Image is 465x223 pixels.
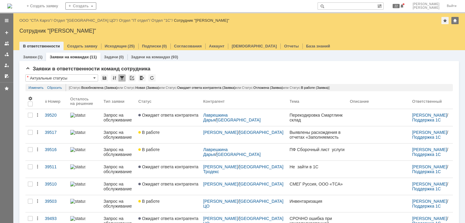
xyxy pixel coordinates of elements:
[290,99,299,104] div: Тема
[138,182,198,186] span: Ожидает ответа контрагента
[203,130,238,135] a: [PERSON_NAME]
[151,18,172,23] a: Отдел "1С"
[410,94,453,109] th: Ответственный
[70,130,85,135] img: statusbar-100 (1).png
[306,44,330,48] a: База знаний
[136,161,201,178] a: Ожидает ответа контрагента
[42,161,68,178] a: 39511
[68,109,101,126] a: statusbar-100 (1).png
[203,113,285,122] div: /
[128,74,136,82] div: Скопировать ссылку на список
[35,216,40,221] div: Действия
[47,84,62,91] a: Сбросить
[412,152,441,157] a: Поддержка 1С
[203,216,238,221] a: [PERSON_NAME]
[412,182,447,186] a: [PERSON_NAME]
[19,28,459,34] div: Сотрудник "[PERSON_NAME]"
[104,99,124,104] div: Тип заявки
[104,164,134,174] div: Запрос на обслуживание
[128,44,135,48] div: (25)
[171,55,178,59] div: (93)
[136,94,201,109] th: Статус
[203,199,238,204] a: [PERSON_NAME]
[138,199,160,204] span: В работе
[203,164,238,169] a: [PERSON_NAME]
[7,4,12,8] img: logo
[118,74,126,82] div: Фильтрация...
[287,126,348,143] a: Выявлены расхождения в отчетах «Заполняемость склада» и «Заполняемость склада Новый»
[101,144,136,160] a: Запрос на обслуживание
[90,55,97,59] div: (11)
[138,216,198,221] span: Ожидает ответа контрагента
[101,74,108,82] div: Сохранить вид
[68,161,101,178] a: statusbar-100 (1).png
[216,118,261,122] a: [GEOGRAPHIC_DATA]
[412,130,450,140] div: /
[19,18,54,23] div: /
[42,109,68,126] a: 39520
[35,130,40,135] div: Действия
[101,126,136,143] a: Запрос на обслуживание
[131,55,170,59] a: Задачи на командах
[54,18,117,23] a: Отдел "[GEOGRAPHIC_DATA] ЦО"
[287,144,348,160] a: ПФ Сборочный лист услуги
[104,182,134,191] div: Запрос на обслуживание
[451,17,459,24] div: Изменить домашнюю страницу
[136,126,201,143] a: В работе
[27,75,28,79] div: Настройки списка отличаются от сохраненных в виде
[70,182,85,186] img: statusbar-100 (1).png
[42,178,68,195] a: 39510
[135,86,159,89] span: Новая (Заявка)
[2,28,12,37] a: Создать заявку
[412,164,447,169] a: [PERSON_NAME]
[136,178,201,195] a: Ожидает ответа контрагента
[35,199,40,204] div: Действия
[216,152,261,157] a: [GEOGRAPHIC_DATA]
[301,86,329,89] span: В работе (Заявка)
[68,178,101,195] a: statusbar-100 (1).png
[253,86,283,89] span: Отложена (Заявка)
[290,113,345,122] div: Перекодировка Смартлинк склад [GEOGRAPHIC_DATA]
[412,147,450,157] div: /
[42,144,68,160] a: 39516
[45,182,65,186] div: 39510
[287,178,348,195] a: СМЕГ Руссия, ООО «ТСА»
[105,44,127,48] a: Исходящие
[45,199,65,204] div: 39503
[104,130,134,140] div: Запрос на обслуживание
[38,55,42,59] div: (1)
[203,147,229,157] a: Лаврешкина Дарья
[104,199,134,208] div: Запрос на обслуживание
[35,147,40,152] div: Действия
[138,74,146,82] div: Экспорт списка
[138,147,160,152] span: В работе
[45,147,65,152] div: 39516
[203,199,285,208] a: [GEOGRAPHIC_DATA] ЦО
[23,55,37,59] a: Заявки
[119,18,151,23] div: /
[101,178,136,195] a: Запрос на обслуживание
[412,99,442,104] div: Ответственный
[441,17,449,24] div: Добавить в избранное
[162,44,167,48] div: (0)
[101,161,136,178] a: Запрос на обслуживание
[287,94,348,109] th: Тема
[412,204,441,208] a: Поддержка 1С
[393,4,400,8] span: 22
[45,216,65,221] div: 39493
[138,130,160,135] span: В работе
[136,109,201,126] a: Ожидает ответа контрагента
[148,74,156,82] div: Обновлять список
[412,113,450,122] div: /
[412,118,441,122] a: Поддержка 1С
[350,99,369,104] div: Описание
[45,113,65,118] div: 39520
[412,147,447,152] a: [PERSON_NAME]
[28,84,44,91] a: Изменить
[412,199,447,204] a: [PERSON_NAME]
[290,182,345,186] div: СМЕГ Руссия, ООО «ТСА»
[2,60,12,70] a: Мои заявки
[66,84,450,91] div: [Статус: или Статус: или Статус: или Статус: или Статус: ]
[68,195,101,212] a: statusbar-100 (1).png
[232,44,277,48] a: [DEMOGRAPHIC_DATA]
